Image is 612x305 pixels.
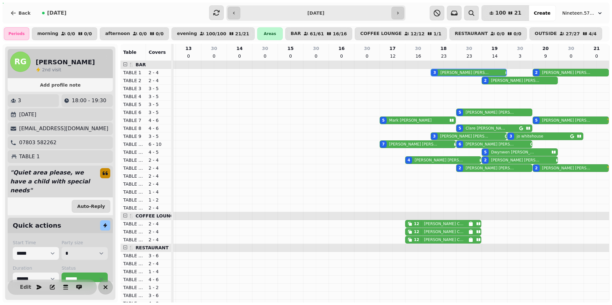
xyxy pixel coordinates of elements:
p: [PERSON_NAME] [PERSON_NAME] [491,78,540,83]
p: TABLE 18 [123,189,143,195]
button: morning0/00/0 [32,27,97,40]
p: TABLE 12 [123,149,143,155]
div: 2 [484,158,486,163]
p: evening [177,31,197,36]
p: 0 [186,53,191,59]
div: 5 [382,118,384,123]
div: 5 [458,110,461,115]
p: 1 - 4 [149,268,169,275]
div: 5 [484,150,486,155]
span: 100 [495,11,506,16]
p: 0 [364,53,369,59]
p: 0 [288,53,293,59]
button: Auto-Reply [72,200,110,213]
p: 27 / 27 [566,32,580,36]
p: [PERSON_NAME] [PERSON_NAME] [542,70,591,75]
button: afternoon0/00/0 [100,27,169,40]
span: 2 [42,67,45,72]
p: TABLE 17 [123,181,143,187]
p: 2 - 4 [149,173,169,179]
div: 2 [535,70,537,75]
p: 30 [466,45,472,52]
p: 30 [313,45,319,52]
p: 19 [492,45,498,52]
p: [PERSON_NAME] [PERSON_NAME] [466,110,515,115]
p: [PERSON_NAME] COOK [424,229,465,234]
label: Party size [62,239,108,246]
span: Table [123,50,136,55]
p: 4 - 6 [149,276,169,283]
p: 3 [517,53,522,59]
span: 🍴 COFFEE LOUNGE [128,213,177,218]
p: COFFEE LOUNGE [360,31,402,36]
p: TABLE 25 [123,268,143,275]
p: 23 [441,53,446,59]
p: Clare [PERSON_NAME] [466,126,507,131]
p: jo whitehouse [517,134,543,139]
p: [PERSON_NAME] [PERSON_NAME] [441,70,490,75]
button: OUTSIDE27/274/4 [529,27,602,40]
p: afternoon [105,31,130,36]
span: Edit [22,285,29,290]
p: 30 [262,45,268,52]
p: 2 - 4 [149,181,169,187]
p: TABLE 5 [123,101,143,108]
p: 0 [339,53,344,59]
div: Periods [4,27,29,40]
p: 2 - 4 [149,221,169,227]
p: 07803 582262 [19,139,56,146]
p: 3 - 6 [149,292,169,299]
p: " Quiet area please, we have a child with special needs " [8,166,95,197]
p: TABLE 23 [123,252,143,259]
p: [PERSON_NAME] [PERSON_NAME] [466,142,515,147]
button: Create [529,5,556,21]
span: [DATE] [47,11,67,16]
p: TABLE 8 [123,125,143,131]
p: 3 - 5 [149,85,169,92]
p: [DATE] [19,111,36,118]
p: 12 [390,53,395,59]
p: 4 - 6 [149,117,169,124]
p: [PERSON_NAME] [PERSON_NAME] [415,158,464,163]
p: 6 - 10 [149,141,169,147]
p: [PERSON_NAME] [PERSON_NAME] [542,166,591,171]
p: 61 / 61 [310,32,324,36]
p: [PERSON_NAME] COOK [424,237,465,242]
div: 12 [414,221,419,226]
p: 0 / 0 [84,32,92,36]
p: TABLE 14 [123,157,143,163]
span: 🍴 BAR [128,62,146,67]
p: [PERSON_NAME] [PERSON_NAME] [440,134,489,139]
p: Dwynwen [PERSON_NAME] [491,150,535,155]
p: 3 [18,97,21,104]
div: 3 [509,134,512,139]
span: Covers [149,50,166,55]
p: TABLE 21 [123,229,143,235]
p: TABLE 2 [123,77,143,84]
p: BAR [291,31,301,36]
p: [PERSON_NAME] COOK [424,221,465,226]
p: 15 [288,45,294,52]
span: Back [18,11,31,15]
p: TABLE 16 [123,173,143,179]
button: [DATE] [37,5,72,21]
p: 30 [364,45,370,52]
p: 4 / 4 [589,32,597,36]
p: 17 [390,45,396,52]
p: 1 - 2 [149,284,169,291]
p: TABLE 50 [123,205,143,211]
p: 0 / 0 [497,32,505,36]
span: Auto-Reply [77,204,105,209]
p: TABLE 9 [123,133,143,139]
p: 30 [211,45,217,52]
p: 1 / 1 [433,32,441,36]
p: 0 / 0 [67,32,75,36]
h2: Quick actions [13,221,61,230]
div: 5 [535,118,537,123]
p: 9 [543,53,548,59]
p: 0 [313,53,318,59]
p: 18 [441,45,447,52]
div: 3 [433,70,436,75]
p: 21 / 21 [235,32,249,36]
button: COFFEE LOUNGE12/121/1 [355,27,447,40]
